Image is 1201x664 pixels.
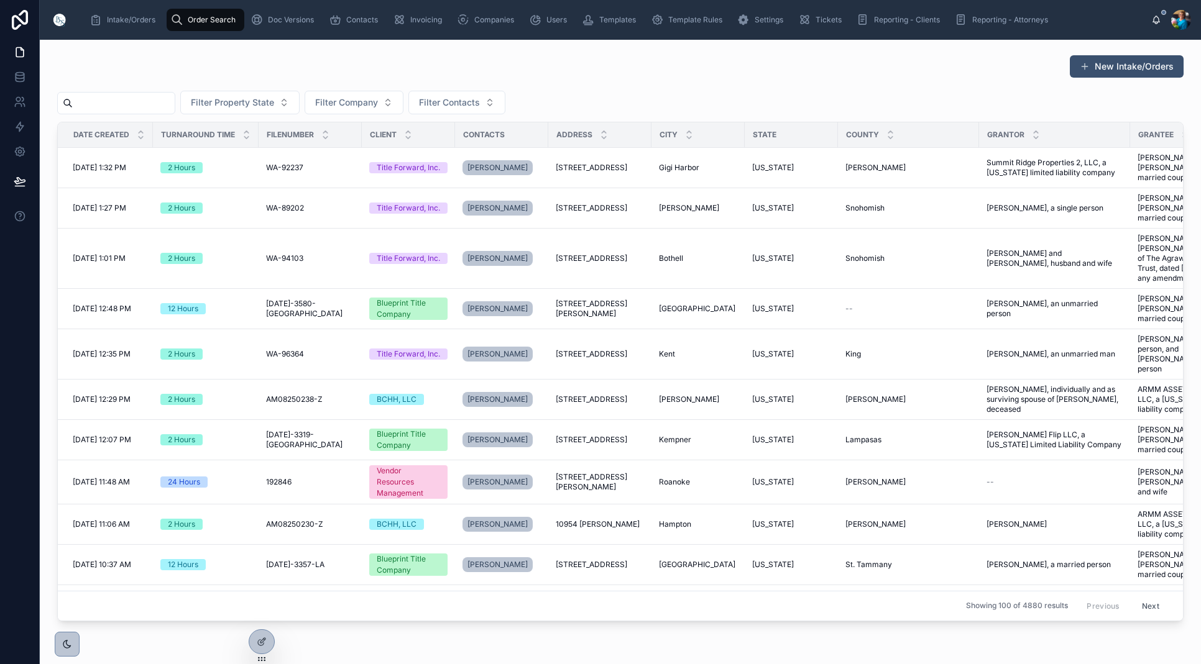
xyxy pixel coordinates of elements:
div: Title Forward, Inc. [377,162,440,173]
a: [PERSON_NAME] [462,347,533,362]
a: Kempner [659,435,737,445]
a: [STREET_ADDRESS] [556,203,644,213]
div: Blueprint Title Company [377,429,440,451]
span: [DATE] 1:27 PM [73,203,126,213]
a: [PERSON_NAME] [462,344,541,364]
a: Tickets [794,9,850,31]
a: [STREET_ADDRESS] [556,253,644,263]
a: Roanoke [659,477,737,487]
span: Intake/Orders [107,15,155,25]
div: 2 Hours [168,253,195,264]
div: 12 Hours [168,303,198,314]
span: AM08250238-Z [266,394,323,404]
span: [US_STATE] [752,435,794,445]
a: [PERSON_NAME] [462,201,533,216]
a: [PERSON_NAME] [845,394,972,404]
a: [STREET_ADDRESS] [556,349,644,359]
a: [US_STATE] [752,394,831,404]
a: Title Forward, Inc. [369,162,448,173]
span: Reporting - Clients [874,15,940,25]
a: [PERSON_NAME] [462,557,533,572]
span: [DATE] 1:32 PM [73,163,126,173]
a: [PERSON_NAME] [462,160,533,175]
a: Snohomish [845,253,972,263]
a: [PERSON_NAME] [462,198,541,218]
a: [DATE] 12:48 PM [73,304,145,314]
span: Hampton [659,519,691,529]
span: Reporting - Attorneys [972,15,1048,25]
span: Filter Property State [191,96,274,109]
div: Title Forward, Inc. [377,348,440,360]
span: King [845,349,861,359]
span: 192846 [266,477,292,487]
a: 2 Hours [160,519,251,530]
a: [DATE] 1:27 PM [73,203,145,213]
div: Title Forward, Inc. [377,253,440,264]
a: [GEOGRAPHIC_DATA] [659,304,737,314]
a: [DATE] 12:07 PM [73,435,145,445]
a: [DATE]-3357-LA [266,560,354,570]
span: [DATE] 1:01 PM [73,253,126,263]
a: -- [845,304,972,314]
span: Client [370,130,397,140]
span: [PERSON_NAME] [467,349,528,359]
button: Select Button [180,91,300,114]
div: Blueprint Title Company [377,298,440,320]
a: [US_STATE] [752,435,831,445]
span: Grantor [987,130,1024,140]
a: Reporting - Attorneys [951,9,1057,31]
span: [PERSON_NAME] [845,163,906,173]
a: 2 Hours [160,434,251,445]
a: [DATE]-3319-[GEOGRAPHIC_DATA] [266,430,354,450]
span: [PERSON_NAME] [467,394,528,404]
span: Order Search [188,15,236,25]
div: 2 Hours [168,394,195,405]
span: Address [556,130,592,140]
a: [STREET_ADDRESS] [556,435,644,445]
span: Gigi Harbor [659,163,699,173]
a: [PERSON_NAME] [462,475,533,489]
a: [DATE] 1:32 PM [73,163,145,173]
span: [DATE] 11:06 AM [73,519,130,529]
a: [PERSON_NAME], individually and as surviving spouse of [PERSON_NAME], deceased [987,384,1123,414]
span: [PERSON_NAME] [467,163,528,173]
span: -- [845,304,853,314]
a: Title Forward, Inc. [369,348,448,360]
a: [PERSON_NAME] [462,389,541,409]
a: [PERSON_NAME] [845,477,972,487]
span: WA-94103 [266,253,303,263]
span: Grantee [1138,130,1174,140]
a: [GEOGRAPHIC_DATA] [659,560,737,570]
span: Roanoke [659,477,690,487]
span: [PERSON_NAME], a married person [987,560,1111,570]
span: [PERSON_NAME], an unmarried man [987,349,1115,359]
button: Next [1133,596,1168,616]
a: [US_STATE] [752,519,831,529]
span: [PERSON_NAME] [659,394,719,404]
span: [PERSON_NAME] [467,477,528,487]
a: 24 Hours [160,476,251,488]
span: AM08250230-Z [266,519,323,529]
span: WA-96364 [266,349,304,359]
span: Template Rules [668,15,722,25]
a: 2 Hours [160,253,251,264]
a: [DATE] 12:35 PM [73,349,145,359]
a: [PERSON_NAME] [462,301,533,316]
a: Lampasas [845,435,972,445]
span: WA-89202 [266,203,304,213]
span: [STREET_ADDRESS][PERSON_NAME] [556,472,644,492]
a: [PERSON_NAME] [987,519,1123,529]
span: [GEOGRAPHIC_DATA] [659,560,735,570]
a: [PERSON_NAME] [462,517,533,532]
a: Summit Ridge Properties 2, LLC, a [US_STATE] limited liability company [987,158,1123,178]
a: [PERSON_NAME] [462,158,541,178]
a: Title Forward, Inc. [369,202,448,214]
span: Contacts [463,130,505,140]
span: Companies [474,15,514,25]
a: [STREET_ADDRESS] [556,560,644,570]
div: 2 Hours [168,434,195,445]
span: [STREET_ADDRESS] [556,163,627,173]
